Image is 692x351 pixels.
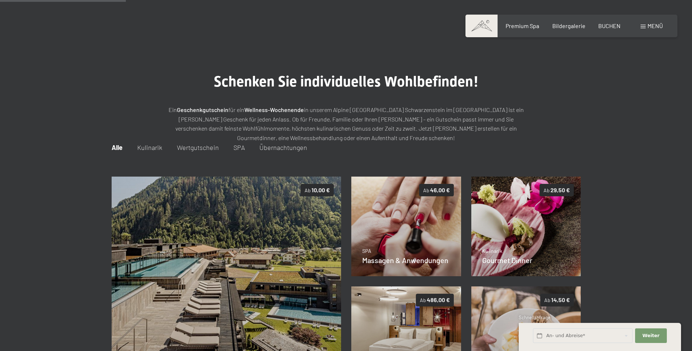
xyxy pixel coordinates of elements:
[635,328,666,343] button: Weiter
[177,106,228,113] strong: Geschenkgutschein
[598,22,621,29] a: BUCHEN
[519,315,550,320] span: Schnellanfrage
[164,105,529,142] p: Ein für ein in unserem Alpine [GEOGRAPHIC_DATA] Schwarzenstein im [GEOGRAPHIC_DATA] ist ein [PERS...
[214,73,479,90] span: Schenken Sie individuelles Wohlbefinden!
[552,22,585,29] a: Bildergalerie
[506,22,539,29] a: Premium Spa
[244,106,304,113] strong: Wellness-Wochenende
[647,22,663,29] span: Menü
[642,332,660,339] span: Weiter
